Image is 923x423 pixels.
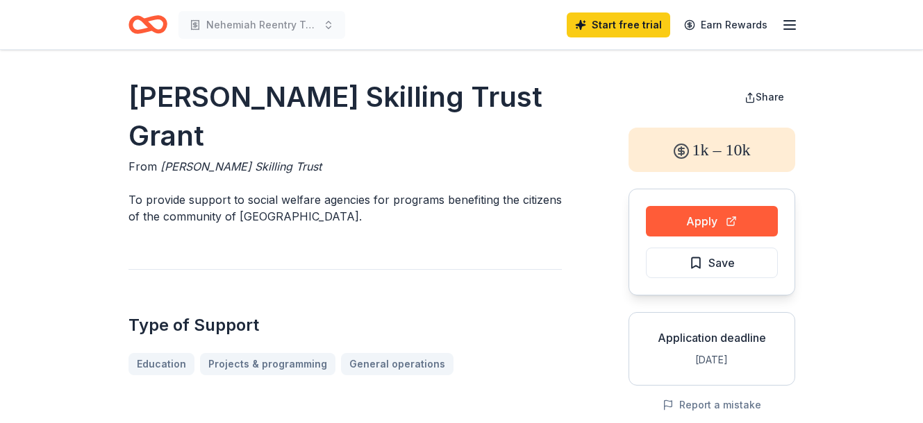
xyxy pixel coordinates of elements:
a: Earn Rewards [676,12,776,37]
a: Home [128,8,167,41]
div: Application deadline [640,329,783,346]
span: Share [756,91,784,103]
h2: Type of Support [128,314,562,336]
button: Nehemiah Reentry Training Center [178,11,345,39]
button: Save [646,248,778,278]
div: 1k – 10k [629,128,795,172]
span: [PERSON_NAME] Skilling Trust [160,159,322,173]
a: General operations [341,353,454,375]
a: Education [128,353,194,375]
span: Nehemiah Reentry Training Center [206,17,317,33]
span: Save [708,254,735,272]
a: Projects & programming [200,353,335,375]
button: Share [733,83,795,111]
a: Start free trial [567,12,670,37]
div: [DATE] [640,352,783,368]
p: To provide support to social welfare agencies for programs benefiting the citizens of the communi... [128,191,562,225]
button: Report a mistake [663,397,761,413]
button: Apply [646,206,778,236]
h1: [PERSON_NAME] Skilling Trust Grant [128,78,562,155]
div: From [128,158,562,175]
